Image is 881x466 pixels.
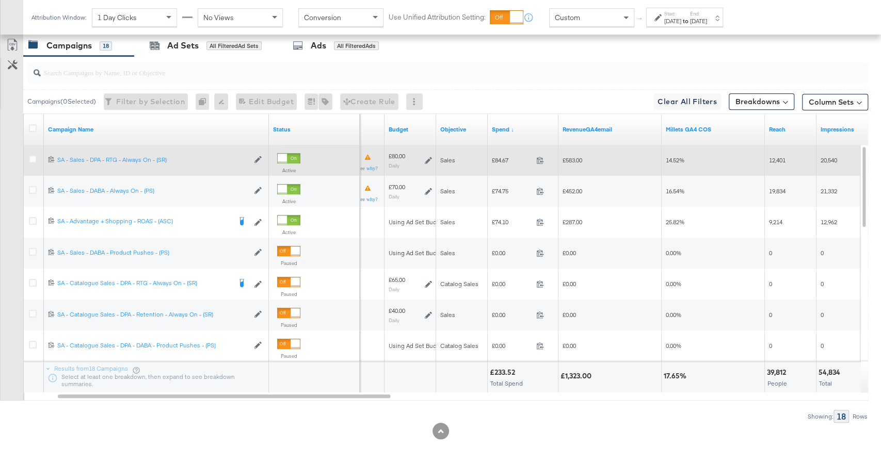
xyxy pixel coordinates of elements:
span: £287.00 [563,218,582,226]
div: [DATE] [690,17,707,25]
span: 0 [769,311,772,319]
label: Paused [277,353,300,359]
div: £65.00 [389,276,405,284]
div: SA - Sales - DPA - RTG - Always On - (SR) [57,156,249,164]
span: £0.00 [492,342,532,349]
span: £0.00 [492,280,532,288]
label: Active [277,198,300,205]
span: £0.00 [492,249,532,257]
span: No Views [203,13,234,22]
span: Clear All Filters [658,95,717,108]
div: Attribution Window: [31,14,87,21]
span: Sales [440,187,455,195]
span: People [767,379,787,387]
sub: Daily [389,286,399,292]
label: Use Unified Attribution Setting: [389,12,486,22]
div: 39,812 [767,368,789,377]
span: £74.10 [492,218,532,226]
div: Ad Sets [167,40,199,52]
div: £1,323.00 [560,371,595,381]
a: SA - Sales - DABA - Always On - (PS) [57,187,249,195]
div: SA - Sales - DABA - Always On - (PS) [57,187,249,195]
div: 17.65% [664,371,690,381]
span: 0 [821,311,824,319]
label: Paused [277,291,300,297]
label: Paused [277,322,300,328]
label: Start: [664,10,681,17]
div: £80.00 [389,152,405,160]
button: Column Sets [802,94,868,110]
span: 0.00% [666,280,681,288]
span: 1 Day Clicks [98,13,137,22]
span: 21,332 [821,187,837,195]
div: Campaigns ( 0 Selected) [27,97,96,106]
span: Catalog Sales [440,280,478,288]
a: Shows the current state of your Ad Campaign. [273,125,356,134]
div: 18 [100,41,112,51]
input: Search Campaigns by Name, ID or Objective [41,58,792,78]
div: 54,834 [819,368,843,377]
a: SA - Sales - DPA - RTG - Always On - (SR) [57,156,249,164]
div: Showing: [807,413,834,420]
span: ↑ [635,18,645,21]
span: 0.00% [666,342,681,349]
span: £0.00 [563,342,576,349]
span: 14.52% [666,156,684,164]
a: Transaction Revenue - The total sale revenue [563,125,658,134]
a: The number of times your ad was served. On mobile apps an ad is counted as served the first time ... [821,125,864,134]
span: 0 [769,342,772,349]
label: Paused [277,260,300,267]
span: £0.00 [492,311,532,319]
span: Custom [555,13,580,22]
span: 16.54% [666,187,684,195]
span: £74.75 [492,187,532,195]
span: 12,401 [769,156,786,164]
span: 20,540 [821,156,837,164]
div: Campaigns [46,40,92,52]
a: SA - Catalogue Sales - DPA - DABA - Product Pushes - (PS) [57,341,249,350]
span: Sales [440,249,455,257]
span: 0 [821,342,824,349]
div: Rows [852,413,868,420]
span: 0 [821,280,824,288]
span: 19,834 [769,187,786,195]
span: £0.00 [563,249,576,257]
span: 9,214 [769,218,782,226]
strong: to [681,17,690,25]
div: All Filtered Ad Sets [206,41,262,51]
span: 0 [769,249,772,257]
span: 0.00% [666,311,681,319]
span: £0.00 [563,311,576,319]
a: SA - Advantage + Shopping - ROAS - (ASC) [57,217,231,227]
span: 0 [821,249,824,257]
span: £0.00 [563,280,576,288]
a: SA - Catalogue Sales - DPA - Retention - Always On - (SR) [57,310,249,319]
a: Your campaign name. [48,125,265,134]
sub: Daily [389,193,399,199]
span: Catalog Sales [440,342,478,349]
span: Sales [440,218,455,226]
label: Active [277,229,300,236]
span: Conversion [304,13,341,22]
div: £70.00 [389,183,405,191]
a: SA - Sales - DABA - Product Pushes - (PS) [57,248,249,257]
div: £233.52 [490,368,518,377]
div: [DATE] [664,17,681,25]
a: Your campaign's objective. [440,125,484,134]
span: Total [819,379,832,387]
a: GA4 Email Integration COS [666,125,761,134]
div: 0 [196,93,214,110]
sub: Daily [389,317,399,323]
div: Ads [311,40,326,52]
div: Using Ad Set Budget [389,249,446,257]
span: 0.00% [666,249,681,257]
label: Active [277,167,300,174]
div: Using Ad Set Budget [389,218,446,226]
button: Clear All Filters [653,93,721,110]
span: £452.00 [563,187,582,195]
button: Breakdowns [729,93,794,110]
span: £583.00 [563,156,582,164]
